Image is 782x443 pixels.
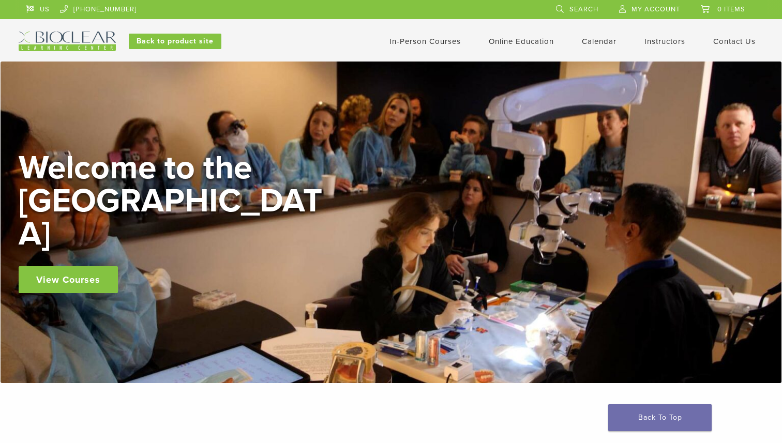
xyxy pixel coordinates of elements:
a: Calendar [582,37,616,46]
a: View Courses [19,266,118,293]
a: Online Education [489,37,554,46]
a: Contact Us [713,37,756,46]
a: In-Person Courses [389,37,461,46]
h2: Welcome to the [GEOGRAPHIC_DATA] [19,151,329,251]
span: 0 items [717,5,745,13]
img: Bioclear [19,32,116,51]
span: Search [569,5,598,13]
a: Back to product site [129,34,221,49]
a: Back To Top [608,404,712,431]
span: My Account [631,5,680,13]
a: Instructors [644,37,685,46]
